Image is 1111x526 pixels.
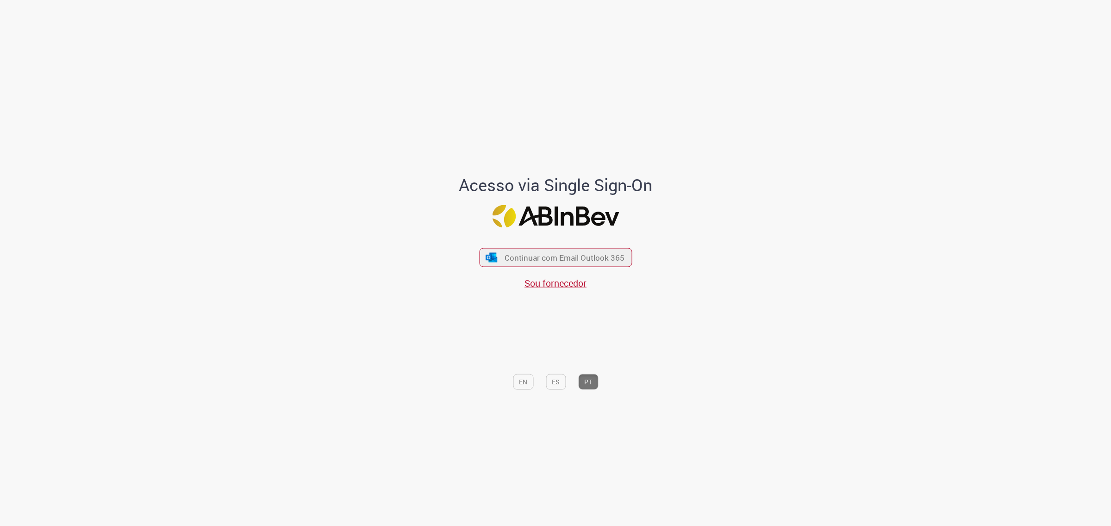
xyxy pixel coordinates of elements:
[513,374,533,389] button: EN
[505,252,624,263] span: Continuar com Email Outlook 365
[492,205,619,228] img: Logo ABInBev
[427,175,684,194] h1: Acesso via Single Sign-On
[479,248,632,267] button: ícone Azure/Microsoft 360 Continuar com Email Outlook 365
[524,277,587,289] a: Sou fornecedor
[546,374,566,389] button: ES
[578,374,598,389] button: PT
[485,252,498,262] img: ícone Azure/Microsoft 360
